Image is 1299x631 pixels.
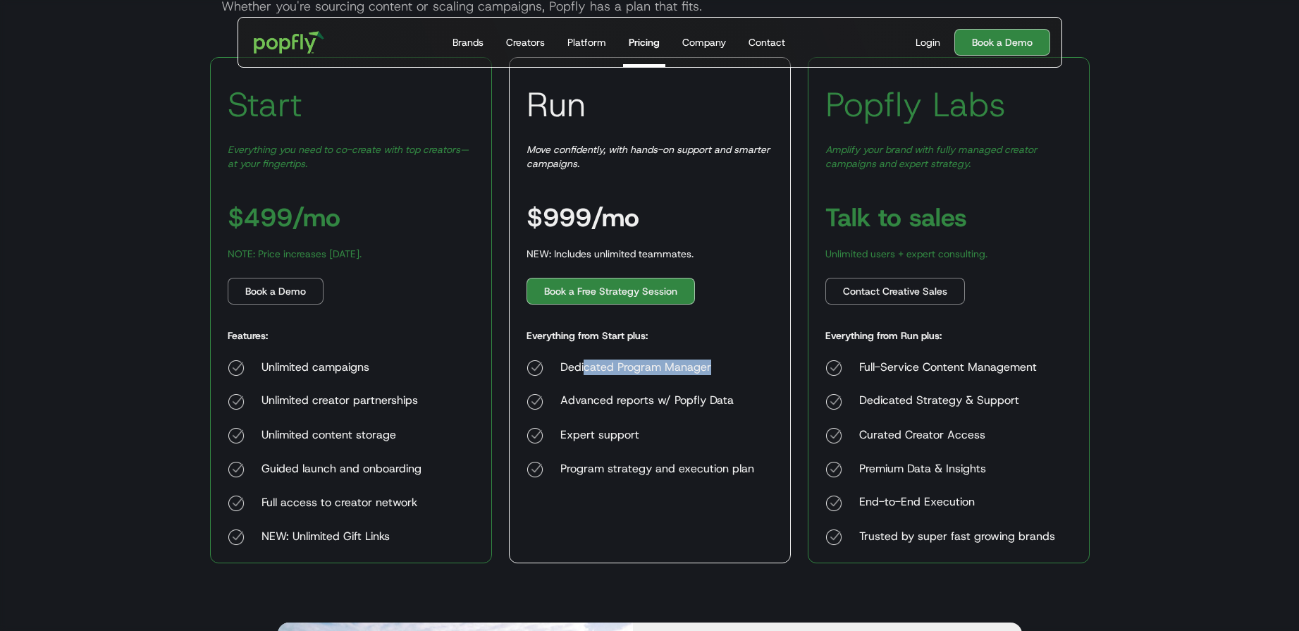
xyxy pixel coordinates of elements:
[261,461,421,478] div: Guided launch and onboarding
[825,278,965,305] a: Contact Creative Sales
[859,360,1055,376] div: Full-Service Content Management
[682,35,726,49] div: Company
[527,247,694,261] div: NEW: Includes unlimited teammates.
[228,204,340,230] h3: $499/mo
[825,83,1006,125] h3: Popfly Labs
[527,83,586,125] h3: Run
[825,329,942,343] h5: Everything from Run plus:
[527,204,639,230] h3: $999/mo
[447,18,489,67] a: Brands
[623,18,665,67] a: Pricing
[910,35,946,49] a: Login
[500,18,550,67] a: Creators
[261,495,421,512] div: Full access to creator network
[859,393,1055,410] div: Dedicated Strategy & Support
[859,461,1055,478] div: Premium Data & Insights
[245,284,306,298] div: Book a Demo
[261,393,421,410] div: Unlimited creator partnerships
[954,29,1050,56] a: Book a Demo
[228,83,302,125] h3: Start
[825,247,987,261] div: Unlimited users + expert consulting.
[527,143,770,170] em: Move confidently, with hands-on support and smarter campaigns.
[629,35,660,49] div: Pricing
[560,427,754,444] div: Expert support
[527,278,695,305] a: Book a Free Strategy Session
[506,35,545,49] div: Creators
[825,143,1037,170] em: Amplify your brand with fully managed creator campaigns and expert strategy.
[567,35,606,49] div: Platform
[244,21,335,63] a: home
[261,427,421,444] div: Unlimited content storage
[677,18,732,67] a: Company
[560,461,754,478] div: Program strategy and execution plan
[261,529,421,546] div: NEW: Unlimited Gift Links
[859,495,1055,512] div: End-to-End Execution
[562,18,612,67] a: Platform
[544,284,677,298] div: Book a Free Strategy Session
[560,393,754,410] div: Advanced reports w/ Popfly Data
[843,284,947,298] div: Contact Creative Sales
[228,143,469,170] em: Everything you need to co-create with top creators—at your fingertips.
[859,427,1055,444] div: Curated Creator Access
[825,204,967,230] h3: Talk to sales
[749,35,785,49] div: Contact
[228,247,362,261] div: NOTE: Price increases [DATE].
[527,329,648,343] h5: Everything from Start plus:
[228,329,268,343] h5: Features:
[743,18,791,67] a: Contact
[859,529,1055,546] div: Trusted by super fast growing brands
[261,360,421,376] div: Unlimited campaigns
[453,35,484,49] div: Brands
[560,360,754,376] div: Dedicated Program Manager
[916,35,940,49] div: Login
[228,278,324,305] a: Book a Demo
